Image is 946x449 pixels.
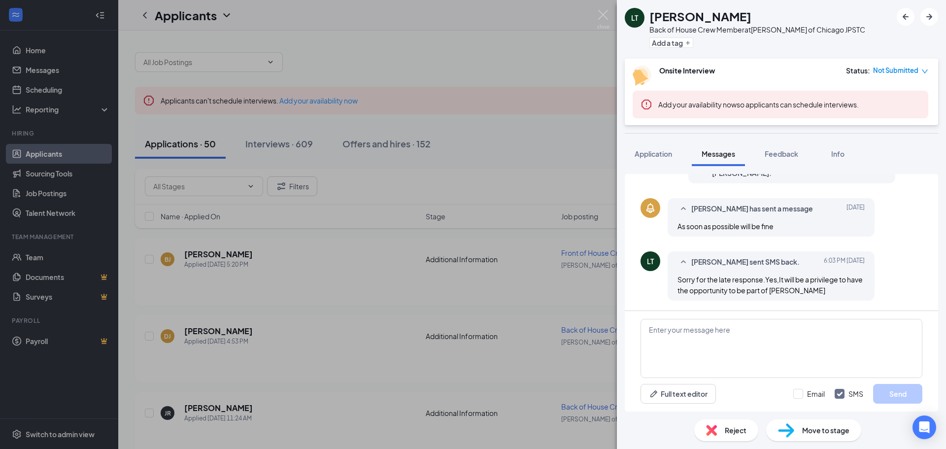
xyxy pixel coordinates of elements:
[912,415,936,439] div: Open Intercom Messenger
[677,222,774,231] span: As soon as possible will be fine
[765,149,798,158] span: Feedback
[685,40,691,46] svg: Plus
[641,384,716,404] button: Full text editorPen
[923,11,935,23] svg: ArrowRight
[647,256,654,266] div: LT
[824,256,865,268] span: [DATE] 6:03 PM
[658,100,737,109] button: Add your availability now
[802,425,849,436] span: Move to stage
[644,202,656,214] svg: Bell
[677,256,689,268] svg: SmallChevronUp
[677,203,689,215] svg: SmallChevronUp
[702,149,735,158] span: Messages
[725,425,746,436] span: Reject
[677,275,863,295] span: Sorry for the late response.Yes,It will be a privilege to have the opportunity to be part of [PER...
[635,149,672,158] span: Application
[649,8,751,25] h1: [PERSON_NAME]
[691,256,800,268] span: [PERSON_NAME] sent SMS back.
[658,100,859,109] span: so applicants can schedule interviews.
[873,66,918,75] span: Not Submitted
[846,66,870,75] div: Status :
[873,384,922,404] button: Send
[631,13,638,23] div: LT
[659,66,715,75] b: Onsite Interview
[691,203,813,215] span: [PERSON_NAME] has sent a message
[649,389,659,399] svg: Pen
[831,149,845,158] span: Info
[649,25,865,35] div: Back of House Crew Member at [PERSON_NAME] of Chicago JPSTC
[920,8,938,26] button: ArrowRight
[900,11,912,23] svg: ArrowLeftNew
[641,99,652,110] svg: Error
[649,37,693,48] button: PlusAdd a tag
[921,68,928,75] span: down
[897,8,914,26] button: ArrowLeftNew
[846,203,865,215] span: [DATE]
